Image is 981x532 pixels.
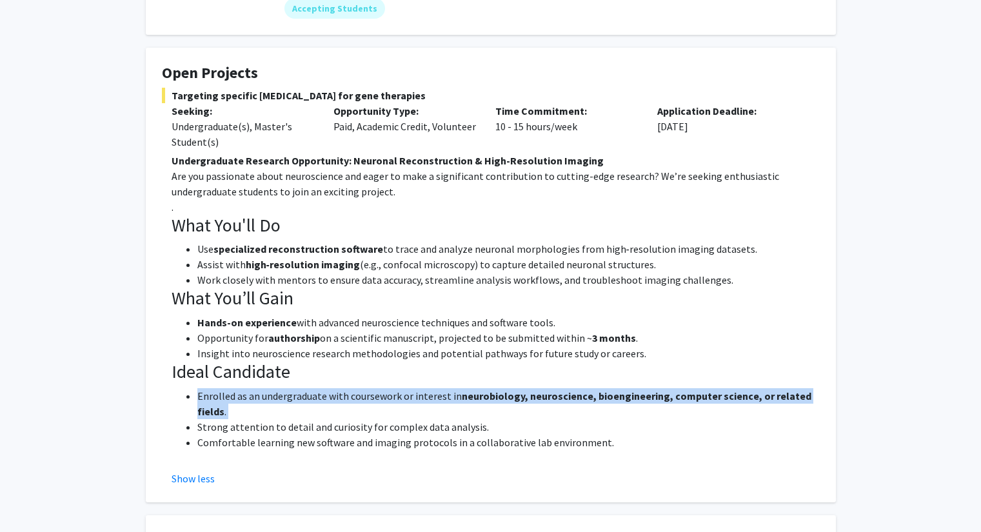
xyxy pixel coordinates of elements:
[197,389,811,418] strong: neurobiology, neuroscience, bioengineering, computer science, or related fields
[172,288,820,310] h3: What You’ll Gain
[197,388,820,419] li: Enrolled as an undergraduate with coursework or interest in .
[10,474,55,522] iframe: Chat
[324,103,486,150] div: Paid, Academic Credit, Volunteer
[197,315,820,330] li: with advanced neuroscience techniques and software tools.
[197,330,820,346] li: Opportunity for on a scientific manuscript, projected to be submitted within ~ .
[197,241,820,257] li: Use to trace and analyze neuronal morphologies from high‐resolution imaging datasets.
[172,168,820,199] p: Are you passionate about neuroscience and eager to make a significant contribution to cutting-edg...
[592,331,636,344] strong: 3 months
[657,103,800,119] p: Application Deadline:
[172,215,820,237] h3: What You'll Do
[172,471,215,486] button: Show less
[197,419,820,435] li: Strong attention to detail and curiosity for complex data analysis.
[197,272,820,288] li: Work closely with mentors to ensure data accuracy, streamline analysis workflows, and troubleshoo...
[246,258,360,271] strong: high‐resolution imaging
[172,103,314,119] p: Seeking:
[172,154,604,167] strong: Undergraduate Research Opportunity: Neuronal Reconstruction & High-Resolution Imaging
[648,103,809,150] div: [DATE]
[197,316,297,329] strong: Hands-on experience
[197,435,820,450] li: Comfortable learning new software and imaging protocols in a collaborative lab environment.
[162,88,820,103] span: Targeting specific [MEDICAL_DATA] for gene therapies
[172,361,820,383] h3: Ideal Candidate
[333,103,476,119] p: Opportunity Type:
[162,64,820,83] h4: Open Projects
[213,242,383,255] strong: specialized reconstruction software
[172,119,314,150] div: Undergraduate(s), Master's Student(s)
[172,199,820,215] p: .
[197,346,820,361] li: Insight into neuroscience research methodologies and potential pathways for future study or careers.
[197,257,820,272] li: Assist with (e.g., confocal microscopy) to capture detailed neuronal structures.
[486,103,648,150] div: 10 - 15 hours/week
[268,331,320,344] strong: authorship
[495,103,638,119] p: Time Commitment:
